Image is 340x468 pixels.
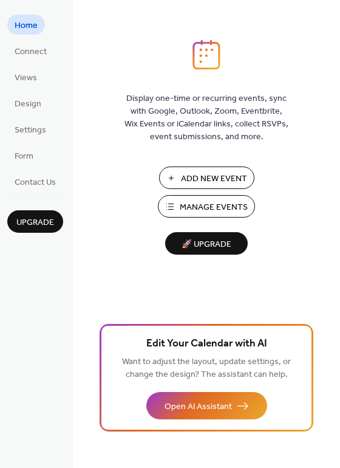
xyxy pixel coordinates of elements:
[15,176,56,189] span: Contact Us
[15,72,37,84] span: Views
[159,167,254,189] button: Add New Event
[15,46,47,58] span: Connect
[7,93,49,113] a: Design
[15,98,41,111] span: Design
[180,201,248,214] span: Manage Events
[165,232,248,255] button: 🚀 Upgrade
[146,392,267,419] button: Open AI Assistant
[16,216,54,229] span: Upgrade
[192,40,220,70] img: logo_icon.svg
[146,336,267,353] span: Edit Your Calendar with AI
[172,236,240,253] span: 🚀 Upgrade
[181,173,247,185] span: Add New Event
[15,19,38,32] span: Home
[7,119,53,139] a: Settings
[7,145,41,165] a: Form
[7,41,54,61] a: Connect
[15,124,46,137] span: Settings
[7,67,44,87] a: Views
[165,401,232,413] span: Open AI Assistant
[7,210,63,233] button: Upgrade
[158,195,255,218] button: Manage Events
[124,92,288,143] span: Display one-time or recurring events, sync with Google, Outlook, Zoom, Eventbrite, Wix Events or ...
[7,171,63,191] a: Contact Us
[15,150,33,163] span: Form
[122,354,291,383] span: Want to adjust the layout, update settings, or change the design? The assistant can help.
[7,15,45,35] a: Home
